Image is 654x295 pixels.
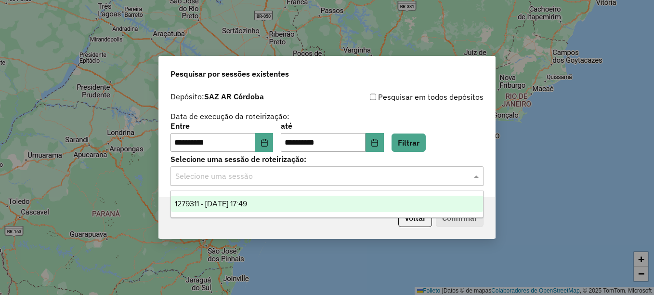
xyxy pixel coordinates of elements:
[170,120,273,132] label: Entre
[170,190,484,218] ng-dropdown-panel: Lista de opciones
[170,110,289,122] label: Data de execução da roteirização:
[175,200,247,208] span: 1279311 - [DATE] 17:49
[398,209,432,227] button: Voltar
[378,91,484,103] font: Pesquisar em todos depósitos
[170,91,264,102] label: Depósito:
[170,153,484,165] label: Selecione uma sessão de roteirização:
[281,120,383,132] label: até
[255,133,274,152] button: Elija la fecha
[366,133,384,152] button: Elija la fecha
[170,68,289,80] span: Pesquisar por sessões existentes
[204,92,264,101] strong: SAZ AR Córdoba
[392,134,426,152] button: Filtrar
